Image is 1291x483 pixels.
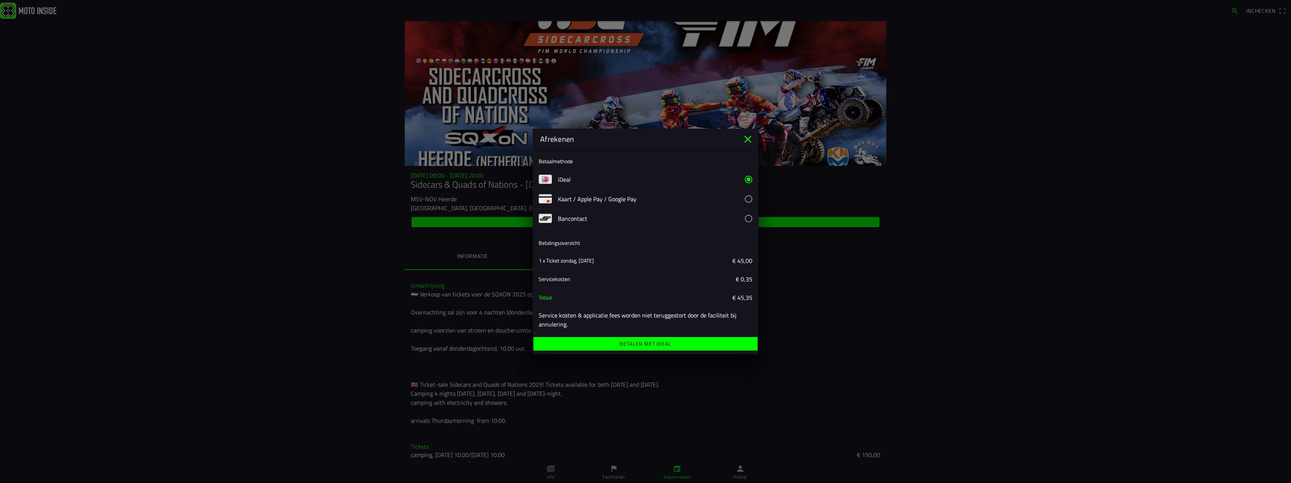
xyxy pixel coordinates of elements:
img: payment-card.png [539,192,552,205]
ion-label: € 0,35 [652,275,752,284]
ion-text: Totaal [539,293,552,301]
ion-label: Betalingsoverzicht [539,239,580,247]
ion-label: Betalen met iDeal [620,341,671,346]
ion-icon: close [742,133,754,145]
ion-label: € 45,35 [652,293,752,302]
ion-title: Afrekenen [533,134,742,145]
ion-text: Servicekosten [539,275,570,283]
img: payment-ideal.png [539,173,552,186]
ion-label: Betaalmethode [539,157,573,165]
img: payment-bancontact.png [539,212,552,225]
ion-label: € 45,00 [652,256,752,265]
ion-text: 1 x Ticket zondag, [DATE] [539,257,594,264]
ion-label: Service kosten & applicatie fees worden niet teruggestort door de faciliteit bij annulering. [539,311,752,329]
